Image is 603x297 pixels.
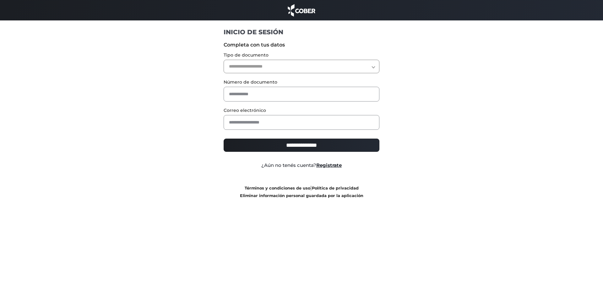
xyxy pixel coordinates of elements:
a: Registrate [316,162,342,168]
label: Tipo de documento [224,52,380,58]
h1: INICIO DE SESIÓN [224,28,380,36]
label: Completa con tus datos [224,41,380,49]
div: ¿Aún no tenés cuenta? [219,162,384,169]
label: Correo electrónico [224,107,380,114]
img: cober_marca.png [286,3,317,17]
a: Términos y condiciones de uso [245,186,310,190]
label: Número de documento [224,79,380,85]
a: Eliminar información personal guardada por la aplicación [240,193,363,198]
a: Política de privacidad [312,186,359,190]
div: | [219,184,384,199]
